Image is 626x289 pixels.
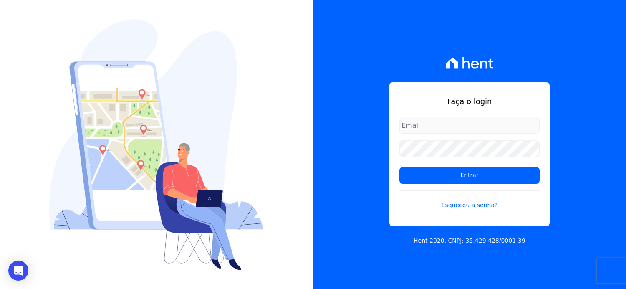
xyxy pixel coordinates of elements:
[414,236,525,245] p: Hent 2020. CNPJ: 35.429.428/0001-39
[399,96,540,107] h1: Faça o login
[8,261,28,281] div: Open Intercom Messenger
[399,117,540,134] input: Email
[49,19,264,270] img: Login
[399,167,540,184] input: Entrar
[399,190,540,210] a: Esqueceu a senha?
